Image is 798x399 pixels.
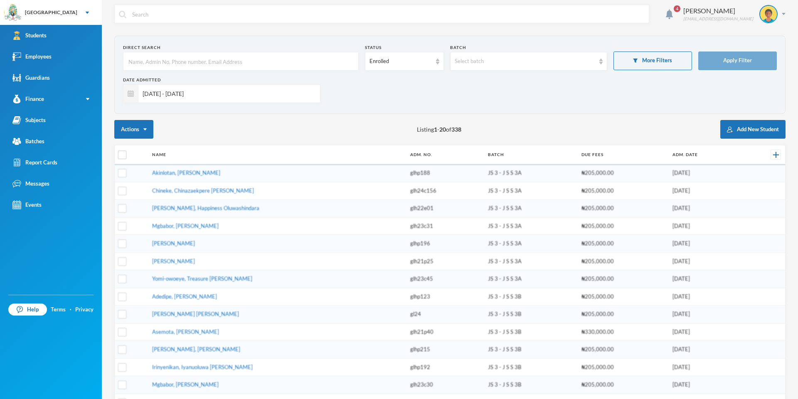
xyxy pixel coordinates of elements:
div: Guardians [12,73,50,82]
td: JS 3 - J S S 3B [484,358,577,376]
a: Irinyenikan, Iyanuoluwa [PERSON_NAME] [152,364,253,370]
img: STUDENT [760,6,777,22]
span: Listing - of [417,125,461,134]
a: [PERSON_NAME] [PERSON_NAME] [152,311,239,317]
td: [DATE] [668,252,744,270]
button: Add New Student [720,120,786,139]
td: glhp123 [406,288,484,306]
a: [PERSON_NAME] [152,240,195,247]
img: logo [5,5,21,21]
td: glh21p40 [406,323,484,341]
td: ₦205,000.00 [577,200,668,218]
td: JS 3 - J S S 3B [484,306,577,323]
td: [DATE] [668,341,744,359]
img: search [119,11,126,18]
td: JS 3 - J S S 3A [484,217,577,235]
td: ₦205,000.00 [577,341,668,359]
a: [PERSON_NAME] [152,258,195,264]
td: glh22e01 [406,200,484,218]
div: Enrolled [369,57,431,66]
td: glhp188 [406,164,484,182]
td: [DATE] [668,217,744,235]
span: 4 [674,5,680,12]
b: 338 [451,126,461,133]
td: ₦205,000.00 [577,217,668,235]
td: JS 3 - J S S 3A [484,270,577,288]
td: JS 3 - J S S 3A [484,164,577,182]
td: glhp196 [406,235,484,253]
div: Direct Search [123,44,359,51]
a: Terms [51,306,66,314]
button: Actions [114,120,153,139]
a: Akinlotan, [PERSON_NAME] [152,169,220,176]
a: Mgbabor, [PERSON_NAME] [152,381,219,388]
a: [PERSON_NAME], Happiness Oluwashindara [152,205,259,211]
th: Due Fees [577,145,668,164]
td: ₦205,000.00 [577,252,668,270]
a: [PERSON_NAME], [PERSON_NAME] [152,346,240,352]
td: JS 3 - J S S 3B [484,376,577,394]
div: Batches [12,137,44,146]
td: [DATE] [668,200,744,218]
div: Finance [12,95,44,103]
div: [GEOGRAPHIC_DATA] [25,9,77,16]
div: Employees [12,52,52,61]
button: More Filters [613,51,692,70]
td: ₦205,000.00 [577,358,668,376]
td: glhp192 [406,358,484,376]
td: ₦205,000.00 [577,270,668,288]
div: Report Cards [12,158,57,167]
td: [DATE] [668,306,744,323]
a: Asemota, [PERSON_NAME] [152,328,219,335]
td: [DATE] [668,164,744,182]
th: Adm. No. [406,145,484,164]
td: glhp215 [406,341,484,359]
div: Messages [12,179,49,188]
td: [DATE] [668,358,744,376]
td: glh23c31 [406,217,484,235]
th: Batch [484,145,577,164]
td: ₦205,000.00 [577,306,668,323]
div: Status [365,44,443,51]
img: + [773,152,779,158]
a: Help [8,304,47,316]
td: JS 3 - J S S 3A [484,182,577,200]
td: [DATE] [668,376,744,394]
td: ₦205,000.00 [577,235,668,253]
td: gl24 [406,306,484,323]
div: Events [12,201,42,209]
th: Name [148,145,406,164]
div: Subjects [12,116,46,125]
input: Search [131,5,645,24]
td: ₦205,000.00 [577,288,668,306]
td: [DATE] [668,182,744,200]
td: [DATE] [668,270,744,288]
td: ₦205,000.00 [577,164,668,182]
th: Adm. Date [668,145,744,164]
input: Name, Admin No, Phone number, Email Address [128,52,354,71]
div: [EMAIL_ADDRESS][DOMAIN_NAME] [683,16,753,22]
div: Students [12,31,47,40]
td: JS 3 - J S S 3B [484,323,577,341]
td: JS 3 - J S S 3A [484,200,577,218]
div: · [70,306,71,314]
b: 1 [434,126,437,133]
div: Date Admitted [123,77,320,83]
div: Select batch [455,57,595,66]
td: [DATE] [668,323,744,341]
a: Yomi-owoeye, Treasure [PERSON_NAME] [152,275,252,282]
td: JS 3 - J S S 3A [484,252,577,270]
div: Batch [450,44,607,51]
td: glh23c30 [406,376,484,394]
td: glh24c156 [406,182,484,200]
a: Privacy [75,306,94,314]
td: JS 3 - J S S 3B [484,341,577,359]
a: Chineke, Chinazaekpere [PERSON_NAME] [152,187,254,194]
td: glh23c45 [406,270,484,288]
button: Apply Filter [698,51,777,70]
td: ₦205,000.00 [577,182,668,200]
td: [DATE] [668,288,744,306]
td: glh21p25 [406,252,484,270]
td: ₦330,000.00 [577,323,668,341]
div: [PERSON_NAME] [683,6,753,16]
